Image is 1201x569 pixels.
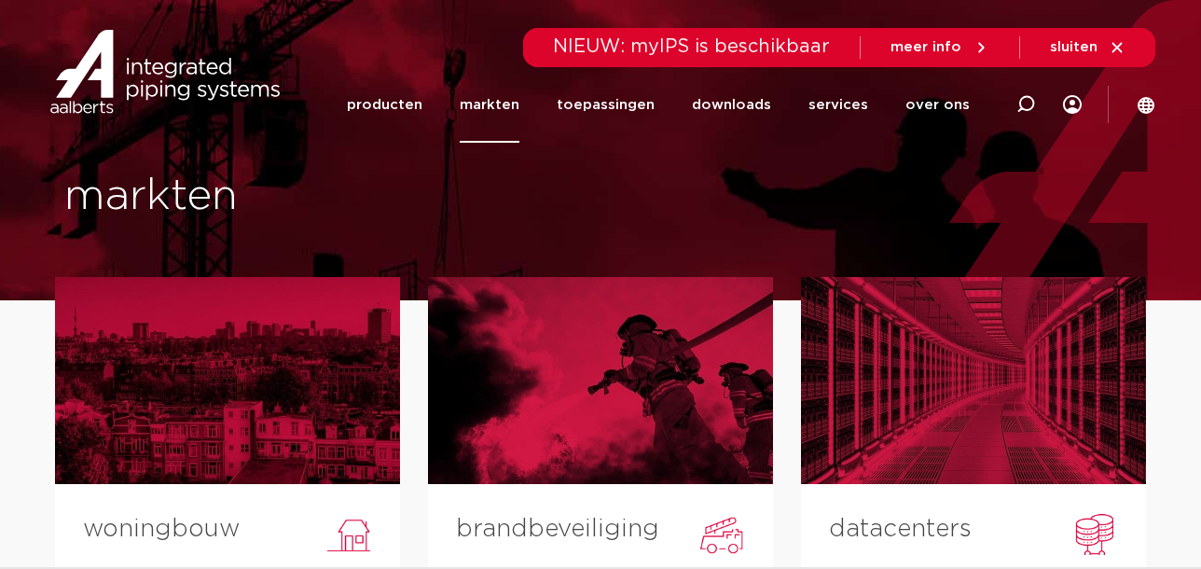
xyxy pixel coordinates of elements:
[557,67,655,143] a: toepassingen
[1050,40,1097,54] span: sluiten
[460,67,519,143] a: markten
[890,39,989,56] a: meer info
[64,167,591,227] h1: markten
[1050,39,1125,56] a: sluiten
[808,67,868,143] a: services
[829,517,972,541] a: datacenters
[905,67,970,143] a: over ons
[347,67,970,143] nav: Menu
[347,67,422,143] a: producten
[1063,67,1082,143] div: my IPS
[890,40,961,54] span: meer info
[83,517,240,541] a: woningbouw
[553,37,830,56] span: NIEUW: myIPS is beschikbaar
[692,67,771,143] a: downloads
[456,517,659,541] a: brandbeveiliging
